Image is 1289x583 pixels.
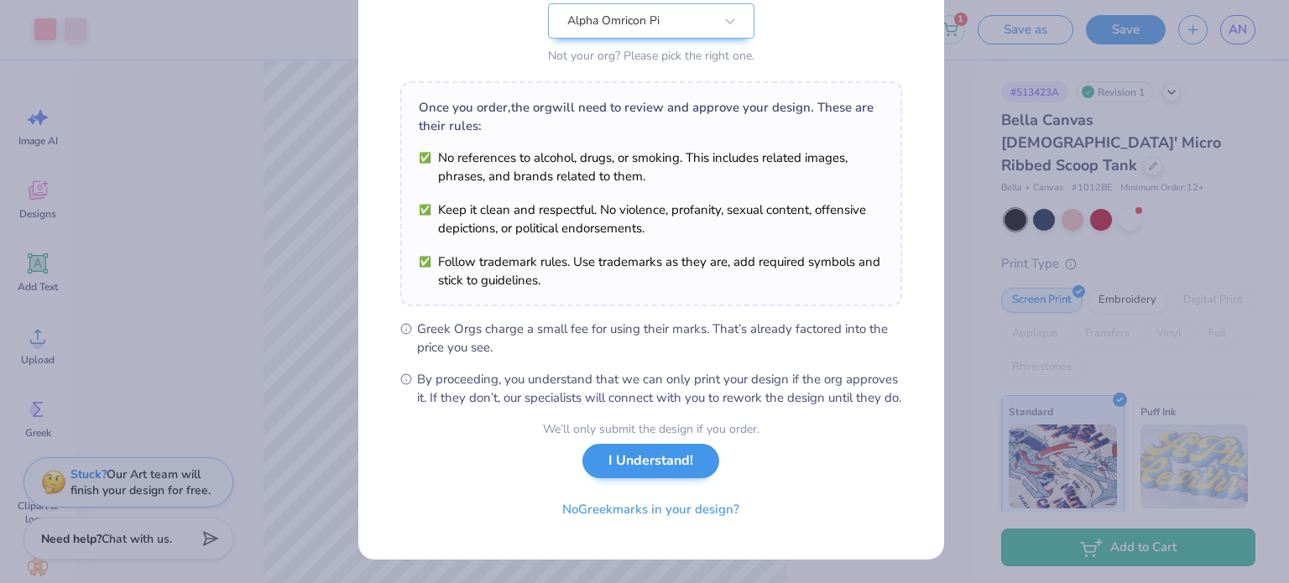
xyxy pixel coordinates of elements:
li: No references to alcohol, drugs, or smoking. This includes related images, phrases, and brands re... [419,148,884,185]
button: I Understand! [582,444,719,478]
div: Not your org? Please pick the right one. [548,47,754,65]
div: Once you order, the org will need to review and approve your design. These are their rules: [419,98,884,135]
button: NoGreekmarks in your design? [548,492,754,527]
li: Follow trademark rules. Use trademarks as they are, add required symbols and stick to guidelines. [419,252,884,289]
div: We’ll only submit the design if you order. [543,420,759,438]
span: Greek Orgs charge a small fee for using their marks. That’s already factored into the price you see. [417,320,902,357]
li: Keep it clean and respectful. No violence, profanity, sexual content, offensive depictions, or po... [419,200,884,237]
span: By proceeding, you understand that we can only print your design if the org approves it. If they ... [417,370,902,407]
